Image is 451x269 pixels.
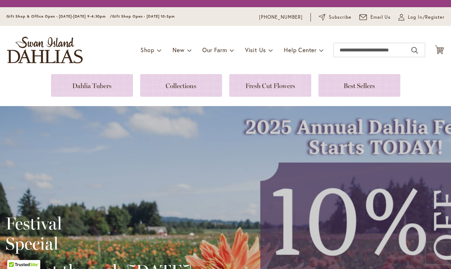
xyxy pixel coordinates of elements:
[259,14,303,21] a: [PHONE_NUMBER]
[319,14,351,21] a: Subscribe
[399,14,445,21] a: Log In/Register
[202,46,227,54] span: Our Farm
[359,14,391,21] a: Email Us
[6,14,112,19] span: Gift Shop & Office Open - [DATE]-[DATE] 9-4:30pm /
[411,45,418,56] button: Search
[172,46,184,54] span: New
[284,46,317,54] span: Help Center
[112,14,175,19] span: Gift Shop Open - [DATE] 10-3pm
[141,46,155,54] span: Shop
[329,14,351,21] span: Subscribe
[408,14,445,21] span: Log In/Register
[245,46,266,54] span: Visit Us
[5,213,192,254] h2: Festival Special
[7,37,83,63] a: store logo
[371,14,391,21] span: Email Us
